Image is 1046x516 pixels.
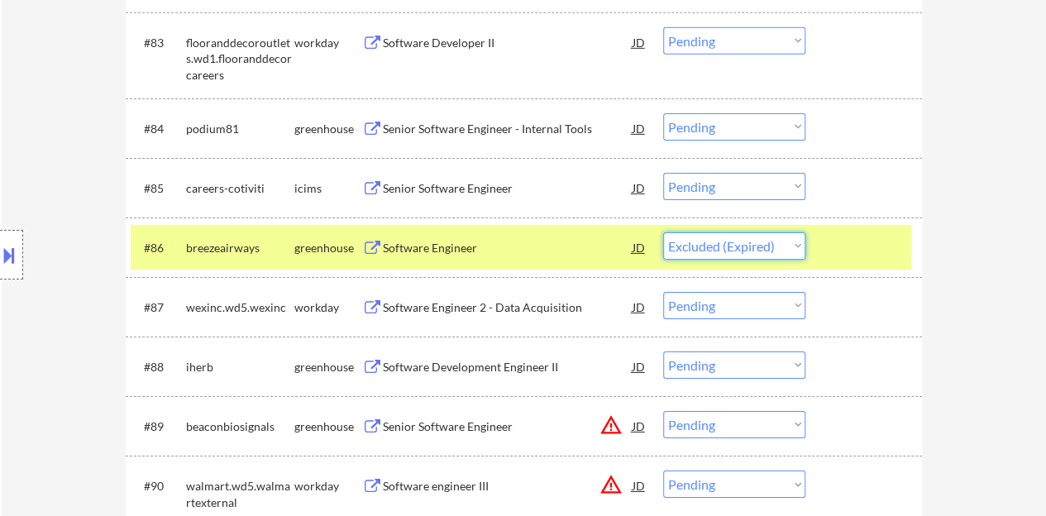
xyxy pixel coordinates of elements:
div: Software Engineer [383,240,633,256]
div: JD [631,351,647,381]
div: JD [631,113,647,143]
div: Software engineer III [383,478,633,494]
div: #83 [144,35,173,51]
button: warning_amber [599,413,623,437]
div: Senior Software Engineer [383,418,633,435]
div: Senior Software Engineer [383,180,633,197]
div: JD [631,411,647,441]
div: #90 [144,478,173,494]
div: walmart.wd5.walmartexternal [186,478,294,510]
div: JD [631,27,647,57]
div: greenhouse [294,418,362,435]
div: beaconbiosignals [186,418,294,435]
div: Software Engineer 2 - Data Acquisition [383,299,633,316]
div: #89 [144,418,173,435]
div: JD [631,292,647,322]
div: workday [294,35,362,51]
button: warning_amber [599,473,623,496]
div: JD [631,173,647,203]
div: workday [294,299,362,316]
div: flooranddecoroutlets.wd1.flooranddecorcareers [186,35,294,84]
div: JD [631,232,647,262]
div: Software Development Engineer II [383,359,633,375]
div: greenhouse [294,359,362,375]
div: icims [294,180,362,197]
div: Senior Software Engineer - Internal Tools [383,121,633,137]
div: greenhouse [294,121,362,137]
div: Software Developer II [383,35,633,51]
div: JD [631,471,647,500]
div: greenhouse [294,240,362,256]
div: workday [294,478,362,494]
